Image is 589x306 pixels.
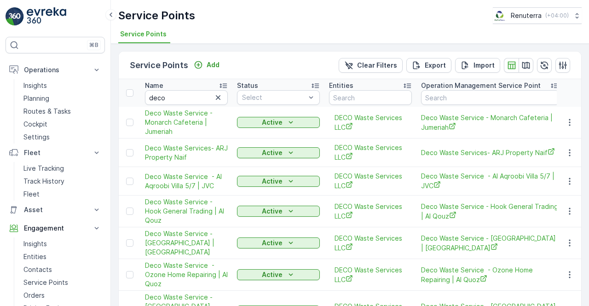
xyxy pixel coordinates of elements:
div: Toggle Row Selected [126,271,133,278]
p: Routes & Tasks [23,107,71,116]
button: Active [237,117,320,128]
p: Active [262,207,283,216]
button: Active [237,176,320,187]
p: Select [242,93,306,102]
a: Deco Waste Service - Ozone Home Repairing | Al Quoz [421,266,559,284]
p: Active [262,118,283,127]
p: Active [262,177,283,186]
button: Add [190,59,223,70]
p: Insights [23,239,47,248]
a: DECO Waste Services LLC [335,143,406,162]
a: Entities [20,250,105,263]
a: DECO Waste Services LLC [335,202,406,221]
a: Insights [20,79,105,92]
p: Settings [23,133,50,142]
p: Add [207,60,219,69]
span: Deco Waste Service - [GEOGRAPHIC_DATA] | [GEOGRAPHIC_DATA] [145,229,228,257]
p: Name [145,81,163,90]
a: Deco Waste Service - Hook General Trading | Al Qouz [421,202,559,221]
a: Deco Waste Service - Bannu Grand City Mall | Al Quoz [421,234,559,253]
p: Active [262,270,283,279]
p: Contacts [23,265,52,274]
button: Import [455,58,500,73]
button: Active [237,147,320,158]
button: Engagement [6,219,105,237]
button: Active [237,269,320,280]
a: DECO Waste Services LLC [335,266,406,284]
p: Service Points [23,278,68,287]
p: Clear Filters [357,61,397,70]
input: Search [145,90,228,105]
img: logo_light-DOdMpM7g.png [27,7,66,26]
a: Insights [20,237,105,250]
a: DECO Waste Services LLC [335,234,406,253]
span: Deco Waste Service - [GEOGRAPHIC_DATA] | [GEOGRAPHIC_DATA] [421,234,559,253]
p: Orders [23,291,45,300]
p: Active [262,238,283,248]
p: Planning [23,94,49,103]
a: Settings [20,131,105,144]
input: Search [421,90,559,105]
button: Operations [6,61,105,79]
p: Active [262,148,283,157]
p: ( +04:00 ) [545,12,569,19]
a: Deco Waste Services- ARJ Property Naif [145,144,228,162]
p: Import [474,61,495,70]
a: DECO Waste Services LLC [335,113,406,132]
p: Cockpit [23,120,47,129]
div: Toggle Row Selected [126,119,133,126]
button: Active [237,206,320,217]
p: Engagement [24,224,87,233]
a: Deco Waste Service - Monarch Cafeteria | Jumeriah [421,113,559,132]
div: Toggle Row Selected [126,239,133,247]
span: Deco Waste Services- ARJ Property Naif [421,148,559,157]
p: Operations [24,65,87,75]
div: Toggle Row Selected [126,149,133,156]
a: DECO Waste Services LLC [335,172,406,191]
p: Live Tracking [23,164,64,173]
button: Renuterra(+04:00) [493,7,582,24]
input: Search [329,90,412,105]
p: Insights [23,81,47,90]
img: logo [6,7,24,26]
a: Deco Waste Service - Al Aqroobi Villa 5/7 | JVC [421,172,559,191]
p: Fleet [23,190,40,199]
a: Deco Waste Service - Al Aqroobi Villa 5/7 | JVC [145,172,228,191]
a: Planning [20,92,105,105]
p: Renuterra [511,11,542,20]
p: ⌘B [89,41,98,49]
a: Fleet [20,188,105,201]
p: Service Points [130,59,188,72]
button: Active [237,237,320,248]
a: Orders [20,289,105,302]
p: Fleet [24,148,87,157]
a: Track History [20,175,105,188]
div: Toggle Row Selected [126,208,133,215]
a: Routes & Tasks [20,105,105,118]
p: Status [237,81,258,90]
span: Service Points [120,29,167,39]
button: Asset [6,201,105,219]
button: Clear Filters [339,58,403,73]
button: Export [406,58,451,73]
a: Deco Waste Service - Monarch Cafeteria | Jumeriah [145,109,228,136]
a: Contacts [20,263,105,276]
img: Screenshot_2024-07-26_at_13.33.01.png [493,11,507,21]
a: Deco Waste Service - Ozone Home Repairing | Al Quoz [145,261,228,289]
button: Fleet [6,144,105,162]
a: Deco Waste Service - Hook General Trading | Al Qouz [145,197,228,225]
p: Track History [23,177,64,186]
